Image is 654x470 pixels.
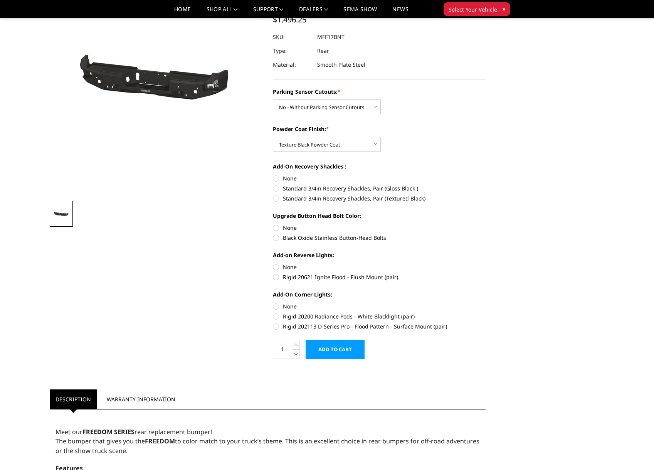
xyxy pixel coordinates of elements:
a: shop all [207,7,238,18]
label: Add-On Recovery Shackles : [273,162,486,170]
label: Black Oxide Stainless Button-Head Bolts [273,234,486,242]
label: Standard 3/4in Recovery Shackles, Pair (Gloss Black ) [273,184,486,192]
label: None [273,174,486,182]
label: Rigid 202113 D-Series Pro - Flood Pattern - Surface Mount (pair) [273,322,486,330]
label: Add-On Corner Lights: [273,290,486,298]
label: Add-on Reverse Lights: [273,251,486,259]
label: None [273,302,486,310]
a: Support [253,7,284,18]
iframe: Chat Widget [615,433,654,470]
label: None [273,224,486,232]
span: Meet our rear replacement bumper! [55,428,212,436]
dt: SKU: [273,30,311,44]
dd: Smooth Plate Steel [317,58,365,72]
strong: FREEDOM SERIES [82,428,134,436]
dd: Rear [317,44,329,58]
span: $1,496.25 [273,14,306,25]
label: Rigid 20200 Radiance Pods - White Blacklight (pair) [273,312,486,320]
strong: FREEDOM [145,437,175,445]
a: News [392,7,408,18]
dt: Material: [273,58,311,72]
label: Powder Coat Finish: [273,125,486,133]
a: Home [174,7,191,18]
dd: MFF17BNT [317,30,345,44]
label: Rigid 20621 Ignite Flood - Flush Mount (pair) [273,273,486,281]
label: None [273,263,486,271]
input: Add to Cart [306,340,365,359]
label: Standard 3/4in Recovery Shackles, Pair (Textured Black) [273,194,486,202]
a: SEMA Show [343,7,377,18]
button: Select Your Vehicle [444,2,510,16]
a: Description [50,389,97,409]
a: Warranty Information [101,389,181,409]
label: Parking Sensor Cutouts: [273,88,486,96]
span: The bumper that gives you the to color match to your truck’s theme. This is an excellent choice i... [55,437,479,455]
span: Select Your Vehicle [449,5,497,13]
dt: Type: [273,44,311,58]
label: Upgrade Button Head Bolt Color: [273,212,486,220]
img: 2017-2022 Ford F250-350-450 - Freedom Series - Rear Bumper [52,209,71,218]
a: Dealers [299,7,328,18]
span: ▾ [503,5,505,13]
